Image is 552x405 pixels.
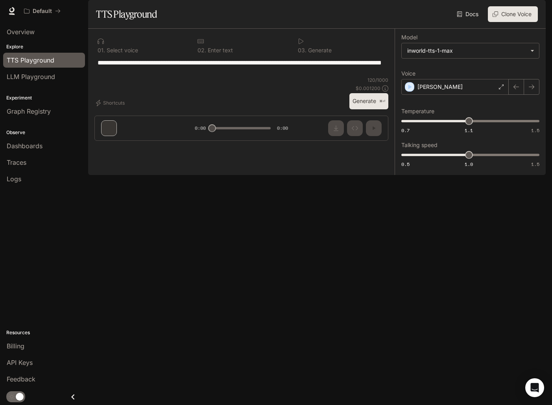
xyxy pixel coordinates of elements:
p: Talking speed [401,142,438,148]
button: Shortcuts [94,97,128,109]
span: 1.5 [531,161,539,168]
div: Open Intercom Messenger [525,378,544,397]
p: 120 / 1000 [367,77,388,83]
p: 0 1 . [98,48,105,53]
h1: TTS Playground [96,6,157,22]
span: 0.5 [401,161,410,168]
span: 1.0 [465,161,473,168]
p: Generate [306,48,332,53]
p: [PERSON_NAME] [417,83,463,91]
div: inworld-tts-1-max [402,43,539,58]
p: Default [33,8,52,15]
p: Select voice [105,48,138,53]
div: inworld-tts-1-max [407,47,526,55]
p: $ 0.001200 [356,85,380,92]
p: Voice [401,71,415,76]
button: Generate⌘⏎ [349,93,388,109]
p: Enter text [206,48,233,53]
p: Temperature [401,109,434,114]
a: Docs [455,6,482,22]
span: 1.1 [465,127,473,134]
button: Clone Voice [488,6,538,22]
button: All workspaces [20,3,64,19]
p: ⌘⏎ [379,99,385,104]
p: Model [401,35,417,40]
span: 0.7 [401,127,410,134]
span: 1.5 [531,127,539,134]
p: 0 2 . [198,48,206,53]
p: 0 3 . [298,48,306,53]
